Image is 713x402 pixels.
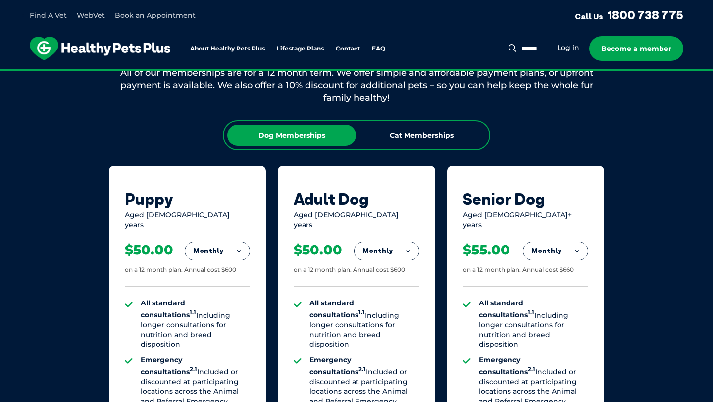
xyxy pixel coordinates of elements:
a: FAQ [372,46,385,52]
div: on a 12 month plan. Annual cost $600 [125,266,236,274]
sup: 2.1 [190,366,197,373]
sup: 1.1 [358,309,365,316]
div: Senior Dog [463,190,588,208]
strong: Emergency consultations [141,355,197,376]
sup: 2.1 [528,366,535,373]
a: Book an Appointment [115,11,196,20]
span: Call Us [575,11,603,21]
div: $55.00 [463,242,510,258]
div: Adult Dog [294,190,419,208]
sup: 2.1 [358,366,366,373]
strong: Emergency consultations [309,355,366,376]
li: Including longer consultations for nutrition and breed disposition [141,299,250,350]
div: on a 12 month plan. Annual cost $600 [294,266,405,274]
div: Aged [DEMOGRAPHIC_DATA] years [125,210,250,230]
img: hpp-logo [30,37,170,60]
strong: Emergency consultations [479,355,535,376]
a: Find A Vet [30,11,67,20]
div: $50.00 [294,242,342,258]
button: Monthly [355,242,419,260]
div: All of our memberships are for a 12 month term. We offer simple and affordable payment plans, or ... [109,67,604,104]
li: Including longer consultations for nutrition and breed disposition [479,299,588,350]
a: Contact [336,46,360,52]
button: Monthly [523,242,588,260]
a: Become a member [589,36,683,61]
div: Cat Memberships [357,125,486,146]
div: Puppy [125,190,250,208]
div: $50.00 [125,242,173,258]
sup: 1.1 [528,309,534,316]
button: Monthly [185,242,250,260]
a: WebVet [77,11,105,20]
a: About Healthy Pets Plus [190,46,265,52]
a: Call Us1800 738 775 [575,7,683,22]
span: Proactive, preventative wellness program designed to keep your pet healthier and happier for longer [172,69,542,78]
div: on a 12 month plan. Annual cost $660 [463,266,574,274]
strong: All standard consultations [141,299,196,319]
li: Including longer consultations for nutrition and breed disposition [309,299,419,350]
strong: All standard consultations [309,299,365,319]
div: Aged [DEMOGRAPHIC_DATA]+ years [463,210,588,230]
div: Aged [DEMOGRAPHIC_DATA] years [294,210,419,230]
a: Lifestage Plans [277,46,324,52]
sup: 1.1 [190,309,196,316]
div: Dog Memberships [227,125,356,146]
button: Search [507,43,519,53]
a: Log in [557,43,579,52]
strong: All standard consultations [479,299,534,319]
